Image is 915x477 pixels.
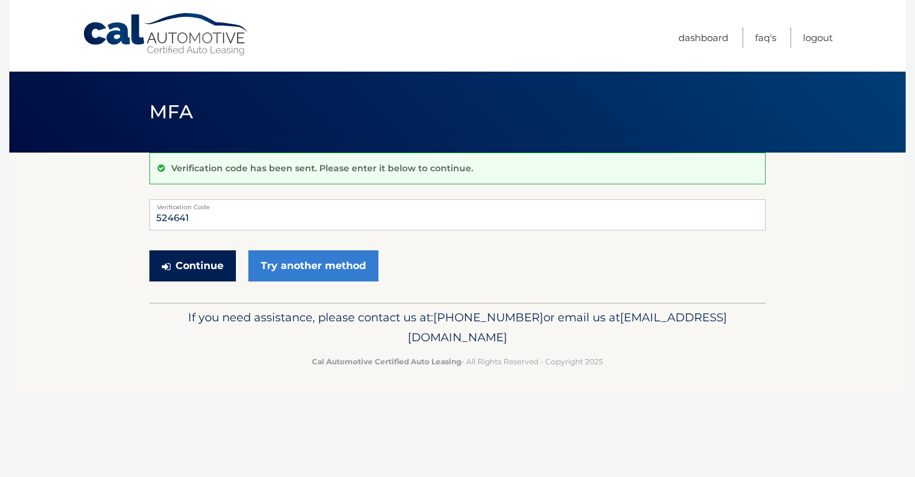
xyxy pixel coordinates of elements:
[149,250,236,281] button: Continue
[408,310,727,344] span: [EMAIL_ADDRESS][DOMAIN_NAME]
[803,27,833,48] a: Logout
[149,199,766,209] label: Verification Code
[312,357,461,366] strong: Cal Automotive Certified Auto Leasing
[248,250,378,281] a: Try another method
[755,27,776,48] a: FAQ's
[171,163,473,174] p: Verification code has been sent. Please enter it below to continue.
[433,310,543,324] span: [PHONE_NUMBER]
[678,27,728,48] a: Dashboard
[149,100,193,123] span: MFA
[157,308,758,347] p: If you need assistance, please contact us at: or email us at
[157,355,758,368] p: - All Rights Reserved - Copyright 2025
[149,199,766,230] input: Verification Code
[82,12,250,57] a: Cal Automotive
